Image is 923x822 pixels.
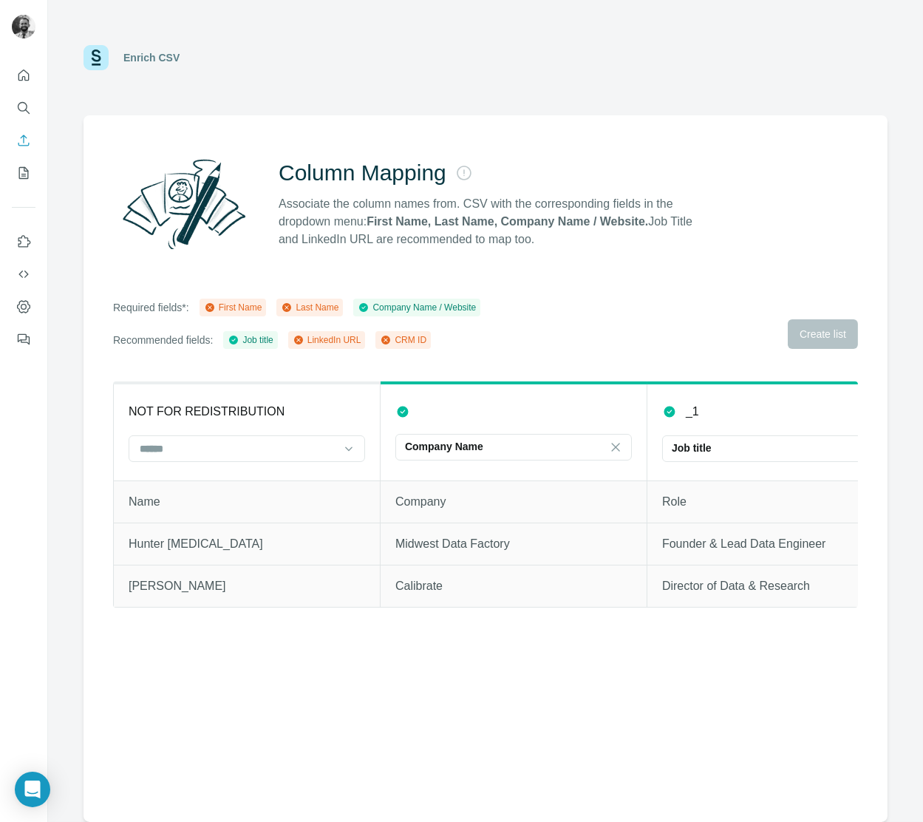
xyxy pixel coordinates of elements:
button: Dashboard [12,293,35,320]
button: Use Surfe API [12,261,35,288]
button: Search [12,95,35,121]
div: Last Name [281,301,338,314]
p: Founder & Lead Data Engineer [662,535,899,553]
div: First Name [204,301,262,314]
button: Enrich CSV [12,127,35,154]
p: Job title [672,441,712,455]
div: Job title [228,333,273,347]
h2: Column Mapping [279,160,446,186]
button: Use Surfe on LinkedIn [12,228,35,255]
div: LinkedIn URL [293,333,361,347]
div: Enrich CSV [123,50,180,65]
img: Surfe Illustration - Column Mapping [113,151,255,257]
p: [PERSON_NAME] [129,577,365,595]
p: NOT FOR REDISTRIBUTION [129,403,285,421]
strong: First Name, Last Name, Company Name / Website. [367,215,648,228]
p: Required fields*: [113,300,189,315]
p: Name [129,493,365,511]
button: Feedback [12,326,35,353]
button: My lists [12,160,35,186]
p: Midwest Data Factory [395,535,632,553]
div: Company Name / Website [358,301,476,314]
p: Associate the column names from. CSV with the corresponding fields in the dropdown menu: Job Titl... [279,195,706,248]
p: Company Name [405,439,483,454]
img: Surfe Logo [84,45,109,70]
p: Hunter [MEDICAL_DATA] [129,535,365,553]
div: Open Intercom Messenger [15,772,50,807]
p: Company [395,493,632,511]
p: Recommended fields: [113,333,213,347]
img: Avatar [12,15,35,38]
button: Quick start [12,62,35,89]
div: CRM ID [380,333,426,347]
p: Role [662,493,899,511]
p: _1 [686,403,699,421]
p: Calibrate [395,577,632,595]
p: Director of Data & Research [662,577,899,595]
